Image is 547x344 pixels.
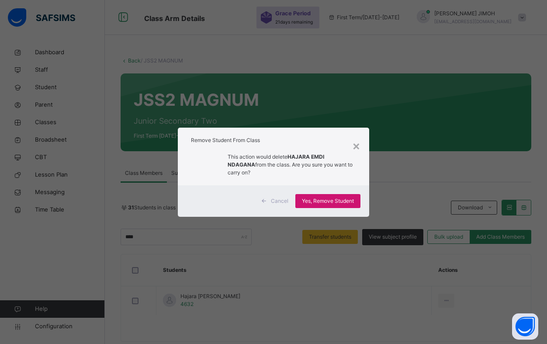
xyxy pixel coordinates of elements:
[271,197,288,205] span: Cancel
[228,153,324,168] strong: HAJARA EMDI NDAGANA
[228,153,357,177] p: This action would delete from the class. Are you sure you want to carry on?
[512,313,538,340] button: Open asap
[191,136,356,144] h1: Remove Student From Class
[352,136,360,155] div: ×
[302,197,354,205] span: Yes, Remove Student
